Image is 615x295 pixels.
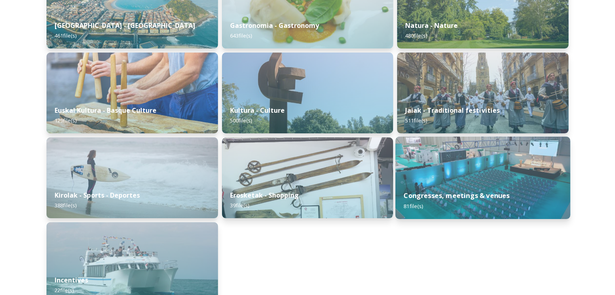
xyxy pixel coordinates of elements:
[230,191,299,200] strong: Erosketak - Shopping
[55,32,76,39] span: 461 file(s)
[395,137,570,219] img: ficoba-exhibition-centre---recinto-ferial--pavilion--pabelln_50421997631_o.jpg
[55,21,195,30] strong: [GEOGRAPHIC_DATA] - [GEOGRAPHIC_DATA]
[405,117,427,124] span: 511 file(s)
[55,191,140,200] strong: Kirolak - Sports - Deportes
[46,53,218,133] img: txalaparta_26484926369_o.jpg
[55,202,76,209] span: 388 file(s)
[405,106,499,115] strong: Jaiak - Traditional festivities
[230,106,285,115] strong: Kultura - Culture
[404,191,510,200] strong: Congresses, meetings & venues
[46,137,218,218] img: surfer-in-la-zurriola---gros-district_7285962404_o.jpg
[55,106,156,115] strong: Euskal Kultura - Basque Culture
[230,202,249,209] span: 39 file(s)
[55,276,88,284] strong: Incentives
[405,21,458,30] strong: Natura - Nature
[404,202,423,209] span: 81 file(s)
[230,32,252,39] span: 643 file(s)
[230,21,319,30] strong: Gastronomia - Gastronomy
[405,32,427,39] span: 480 file(s)
[230,117,252,124] span: 500 file(s)
[222,137,393,218] img: shopping-in-san-sebastin_49533716163_o.jpg
[397,53,569,133] img: tamborrada---javier-larrea_25444003826_o.jpg
[55,287,74,294] span: 22 file(s)
[55,117,76,124] span: 129 file(s)
[222,53,393,133] img: _ML_4181.jpg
